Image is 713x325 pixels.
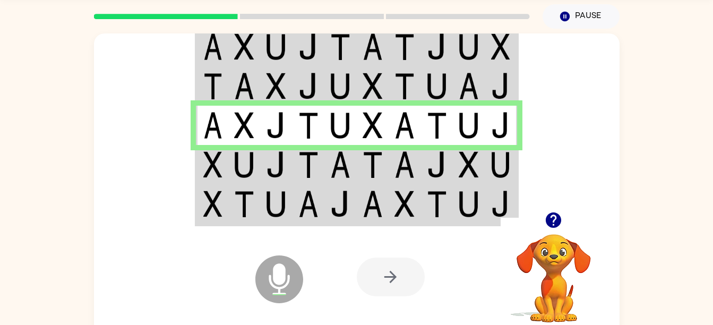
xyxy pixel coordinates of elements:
img: x [234,33,254,60]
img: u [459,191,479,217]
img: t [330,33,350,60]
img: x [459,151,479,178]
img: t [203,73,222,99]
img: j [266,112,286,139]
video: Your browser must support playing .mp4 files to use Literably. Please try using another browser. [501,218,607,324]
img: x [234,112,254,139]
img: a [298,191,319,217]
img: t [298,151,319,178]
img: x [363,73,383,99]
img: j [298,73,319,99]
img: x [394,191,415,217]
img: u [330,73,350,99]
img: j [427,151,447,178]
img: t [394,73,415,99]
img: a [330,151,350,178]
img: a [394,151,415,178]
img: t [363,151,383,178]
img: t [298,112,319,139]
img: t [234,191,254,217]
img: u [491,151,510,178]
img: x [363,112,383,139]
img: t [427,191,447,217]
img: j [330,191,350,217]
img: j [491,73,510,99]
img: t [427,112,447,139]
img: x [491,33,510,60]
img: j [491,191,510,217]
img: a [203,112,222,139]
img: u [459,33,479,60]
img: x [203,191,222,217]
img: j [298,33,319,60]
img: u [266,33,286,60]
img: u [330,112,350,139]
img: u [266,191,286,217]
img: u [234,151,254,178]
img: u [427,73,447,99]
img: a [459,73,479,99]
img: a [203,33,222,60]
img: a [363,33,383,60]
img: x [266,73,286,99]
img: j [266,151,286,178]
img: a [363,191,383,217]
img: a [394,112,415,139]
img: t [394,33,415,60]
img: x [203,151,222,178]
img: u [459,112,479,139]
button: Pause [543,4,620,29]
img: j [427,33,447,60]
img: j [491,112,510,139]
img: a [234,73,254,99]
